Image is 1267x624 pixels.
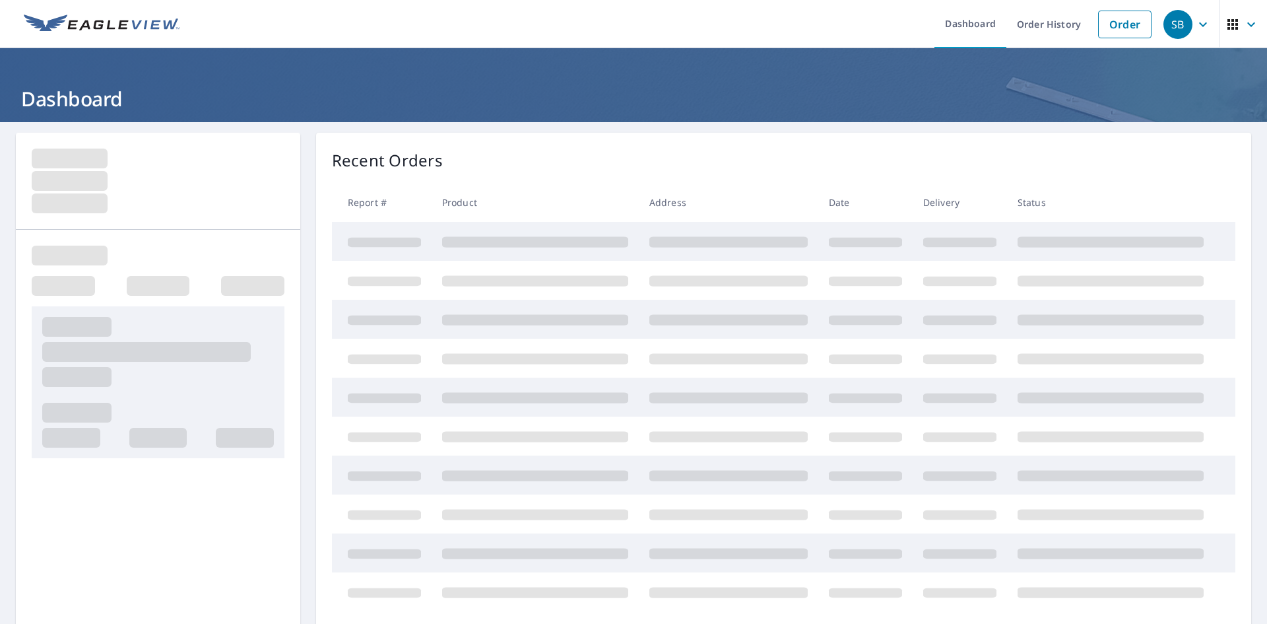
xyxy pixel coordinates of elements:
th: Product [432,183,639,222]
th: Status [1007,183,1214,222]
p: Recent Orders [332,149,443,172]
th: Address [639,183,818,222]
h1: Dashboard [16,85,1251,112]
img: EV Logo [24,15,179,34]
th: Delivery [913,183,1007,222]
a: Order [1098,11,1152,38]
th: Report # [332,183,432,222]
div: SB [1163,10,1192,39]
th: Date [818,183,913,222]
